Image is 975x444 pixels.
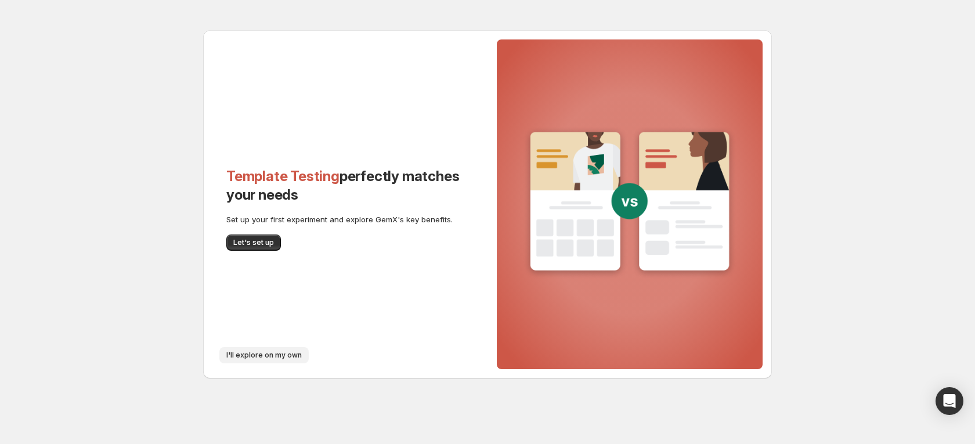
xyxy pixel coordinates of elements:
[233,238,274,247] span: Let's set up
[226,234,281,251] button: Let's set up
[226,351,302,360] span: I'll explore on my own
[226,214,464,225] p: Set up your first experiment and explore GemX's key benefits.
[226,168,340,185] span: Template Testing
[522,125,737,281] img: template-testing-guide-bg
[936,387,963,415] div: Open Intercom Messenger
[219,347,309,363] button: I'll explore on my own
[226,167,464,204] h2: perfectly matches your needs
